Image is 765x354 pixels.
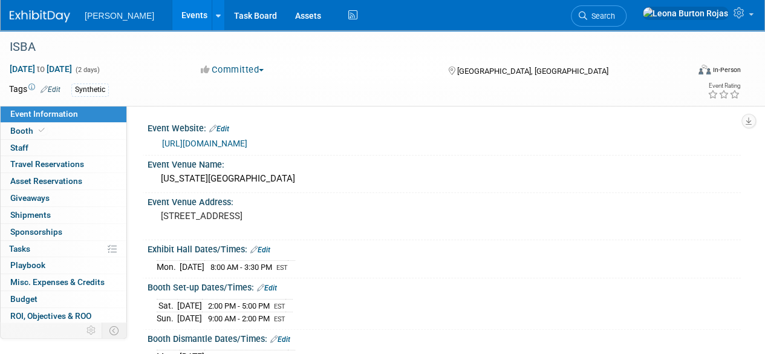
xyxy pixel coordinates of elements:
a: Playbook [1,257,126,274]
div: Event Format [634,63,741,81]
a: Budget [1,291,126,307]
div: Exhibit Hall Dates/Times: [148,240,741,256]
span: [PERSON_NAME] [85,11,154,21]
a: Event Information [1,106,126,122]
img: Leona Burton Rojas [642,7,729,20]
button: Committed [197,64,269,76]
img: Format-Inperson.png [698,65,711,74]
span: 8:00 AM - 3:30 PM [210,263,272,272]
span: (2 days) [74,66,100,74]
a: Edit [270,335,290,344]
span: Event Information [10,109,78,119]
a: Giveaways [1,190,126,206]
td: Toggle Event Tabs [102,323,127,338]
span: ROI, Objectives & ROO [10,311,91,321]
td: Sat. [157,299,177,312]
a: ROI, Objectives & ROO [1,308,126,324]
td: [DATE] [177,299,202,312]
td: Sun. [157,312,177,325]
td: [DATE] [180,261,204,274]
a: Staff [1,140,126,156]
a: Sponsorships [1,224,126,240]
div: Event Venue Name: [148,156,741,171]
td: [DATE] [177,312,202,325]
span: [DATE] [DATE] [9,64,73,74]
div: Event Website: [148,119,741,135]
pre: [STREET_ADDRESS] [161,211,382,221]
a: Edit [250,246,270,254]
div: Booth Set-up Dates/Times: [148,278,741,294]
td: Mon. [157,261,180,274]
span: Sponsorships [10,227,62,237]
div: ISBA [5,36,679,58]
a: Booth [1,123,126,139]
span: Travel Reservations [10,159,84,169]
td: Personalize Event Tab Strip [81,323,102,338]
span: Giveaways [10,193,50,203]
span: Playbook [10,260,45,270]
span: EST [274,303,285,310]
span: EST [276,264,288,272]
div: In-Person [712,65,741,74]
div: Booth Dismantle Dates/Times: [148,330,741,346]
span: EST [274,315,285,323]
img: ExhibitDay [10,10,70,22]
a: Shipments [1,207,126,223]
span: Tasks [9,244,30,254]
span: Shipments [10,210,51,220]
span: Booth [10,126,47,136]
div: Synthetic [71,84,109,96]
div: Event Venue Address: [148,193,741,208]
i: Booth reservation complete [39,127,45,134]
a: Tasks [1,241,126,257]
a: Edit [209,125,229,133]
a: Misc. Expenses & Credits [1,274,126,290]
span: Budget [10,294,37,304]
a: Travel Reservations [1,156,126,172]
div: Event Rating [708,83,740,89]
td: Tags [9,83,60,97]
span: Staff [10,143,28,152]
span: 2:00 PM - 5:00 PM [208,301,270,310]
span: [GEOGRAPHIC_DATA], [GEOGRAPHIC_DATA] [457,67,608,76]
span: Asset Reservations [10,176,82,186]
a: Asset Reservations [1,173,126,189]
span: 9:00 AM - 2:00 PM [208,314,270,323]
span: Misc. Expenses & Credits [10,277,105,287]
a: Edit [41,85,60,94]
span: Search [587,11,615,21]
a: Search [571,5,627,27]
a: Edit [257,284,277,292]
div: [US_STATE][GEOGRAPHIC_DATA] [157,169,732,188]
a: [URL][DOMAIN_NAME] [162,139,247,148]
span: to [35,64,47,74]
